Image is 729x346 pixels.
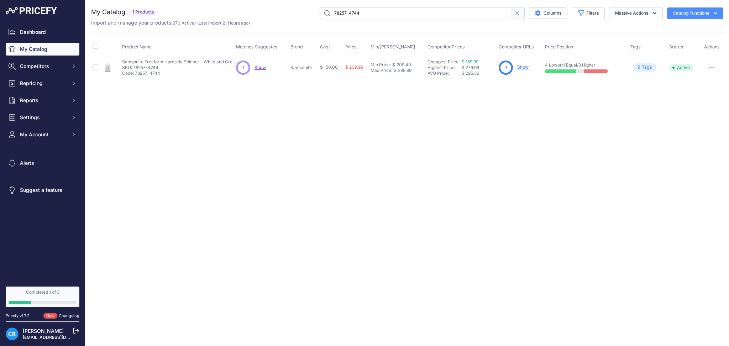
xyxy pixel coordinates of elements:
[173,20,194,26] a: 970 Active
[122,70,236,76] p: Code: 78257-4744
[20,114,67,121] span: Settings
[320,44,330,50] span: Cost
[171,20,196,26] span: ( )
[122,59,236,65] p: Samsonite Freeform Hardside Spinner - White and Grey / Large
[91,7,125,17] h2: My Catalog
[6,157,79,169] a: Alerts
[572,7,605,19] button: Filters
[236,44,278,49] span: Matches Suggested
[6,43,79,56] a: My Catalog
[462,70,496,76] div: $ 225.36
[345,44,357,50] span: Price
[395,62,411,68] div: 209.49
[197,20,250,26] span: (Last import 21 Hours ago)
[428,70,462,76] div: AVG Price:
[91,19,250,26] p: Import and manage your products
[517,64,529,70] a: Show
[43,313,57,319] span: New
[545,44,573,49] span: Price Position
[462,65,479,70] span: $ 279.99
[6,94,79,107] button: Reports
[462,59,478,64] a: $ 189.99
[650,64,652,71] span: s
[499,44,534,49] span: Competitor URLs
[578,62,596,68] a: 3 Higher
[122,65,236,70] p: SKU: 78257-4744
[633,63,656,72] span: Tag
[392,62,395,68] div: $
[290,44,303,49] span: Brand
[128,8,158,16] span: 1 Products
[122,44,152,49] span: Product Name
[255,65,266,70] a: Show
[320,64,338,70] span: $ 150.00
[320,7,510,19] input: Search
[20,131,67,138] span: My Account
[504,64,507,71] span: 9
[6,77,79,90] button: Repricing
[290,65,317,70] p: Samsonite
[6,60,79,73] button: Competitors
[6,184,79,196] a: Suggest a feature
[20,97,67,104] span: Reports
[320,44,331,50] button: Cost
[9,289,77,295] div: Completed 1 of 3
[6,313,30,319] div: Pricefy v1.7.2
[23,335,97,340] a: [EMAIL_ADDRESS][DOMAIN_NAME]
[371,44,415,49] span: Min/[PERSON_NAME]
[428,44,465,49] span: Competitor Prices
[667,7,723,19] button: Catalog Functions
[371,68,392,73] div: Max Price:
[345,64,363,70] span: $ 209.95
[20,63,67,70] span: Competitors
[669,44,685,50] button: Status
[394,68,397,73] div: $
[242,64,244,71] span: 1
[563,62,577,68] a: 1 Equal
[6,128,79,141] button: My Account
[428,59,460,64] a: Cheapest Price:
[397,68,411,73] div: 299.99
[638,64,640,71] span: 9
[6,111,79,124] button: Settings
[529,7,567,19] button: Columns
[630,44,641,49] span: Tags
[704,44,720,49] span: Actions
[428,65,462,70] div: Highest Price:
[6,7,57,14] img: Pricefy Logo
[6,26,79,38] a: Dashboard
[669,44,683,50] span: Status
[345,44,358,50] button: Price
[545,62,562,68] a: 4 Lower
[6,26,79,278] nav: Sidebar
[23,328,64,334] a: [PERSON_NAME]
[6,287,79,307] a: Completed 1 of 3
[609,7,663,19] button: Massive Actions
[20,80,67,87] span: Repricing
[669,64,693,71] span: Active
[545,62,623,68] p: / /
[371,62,391,68] div: Min Price:
[59,313,79,318] a: Changelog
